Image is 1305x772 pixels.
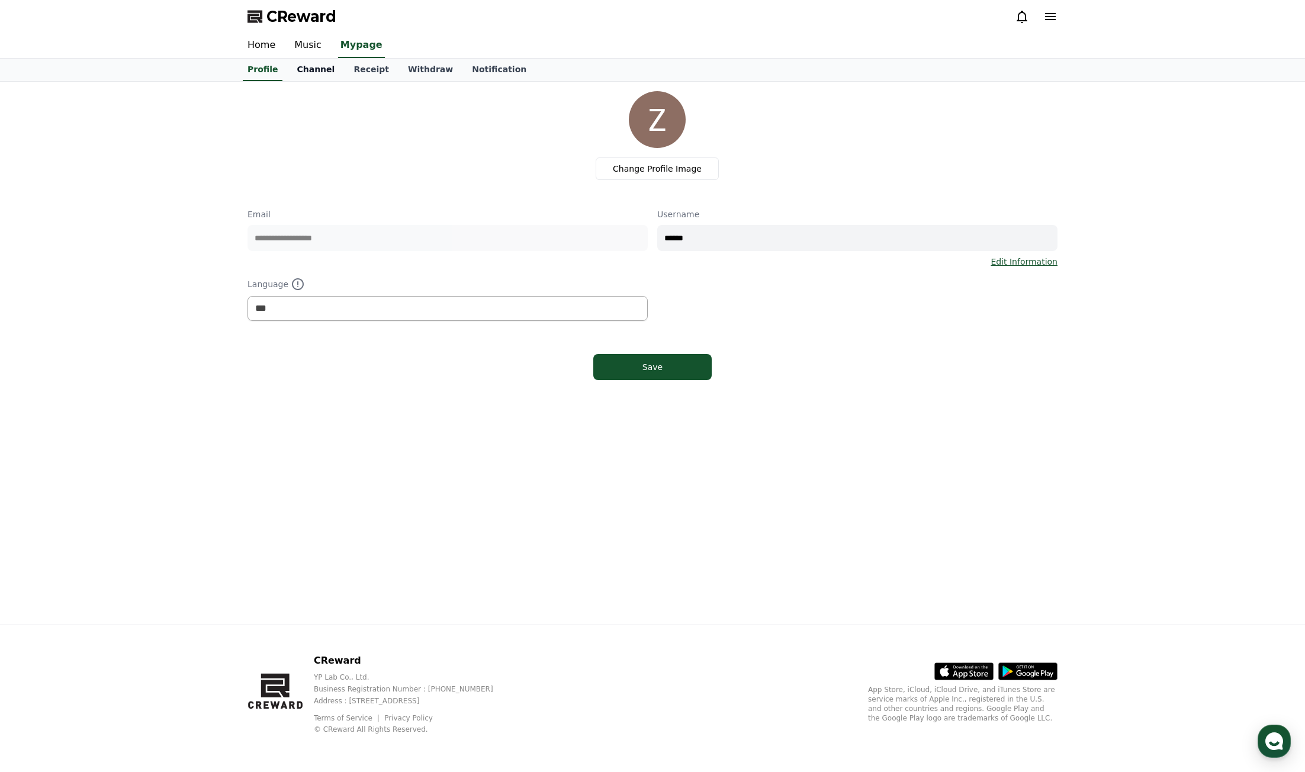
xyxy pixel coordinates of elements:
[175,393,204,403] span: Settings
[287,59,344,81] a: Channel
[247,7,336,26] a: CReward
[991,256,1057,268] a: Edit Information
[868,685,1057,723] p: App Store, iCloud, iCloud Drive, and iTunes Store are service marks of Apple Inc., registered in ...
[593,354,712,380] button: Save
[314,714,381,722] a: Terms of Service
[314,673,512,682] p: YP Lab Co., Ltd.
[247,277,648,291] p: Language
[629,91,686,148] img: profile_image
[384,714,433,722] a: Privacy Policy
[398,59,462,81] a: Withdraw
[285,33,331,58] a: Music
[314,654,512,668] p: CReward
[314,696,512,706] p: Address : [STREET_ADDRESS]
[338,33,385,58] a: Mypage
[344,59,398,81] a: Receipt
[266,7,336,26] span: CReward
[617,361,688,373] div: Save
[247,208,648,220] p: Email
[98,394,133,403] span: Messages
[238,33,285,58] a: Home
[657,208,1057,220] p: Username
[243,59,282,81] a: Profile
[4,375,78,405] a: Home
[30,393,51,403] span: Home
[78,375,153,405] a: Messages
[314,684,512,694] p: Business Registration Number : [PHONE_NUMBER]
[153,375,227,405] a: Settings
[596,157,719,180] label: Change Profile Image
[314,725,512,734] p: © CReward All Rights Reserved.
[462,59,536,81] a: Notification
